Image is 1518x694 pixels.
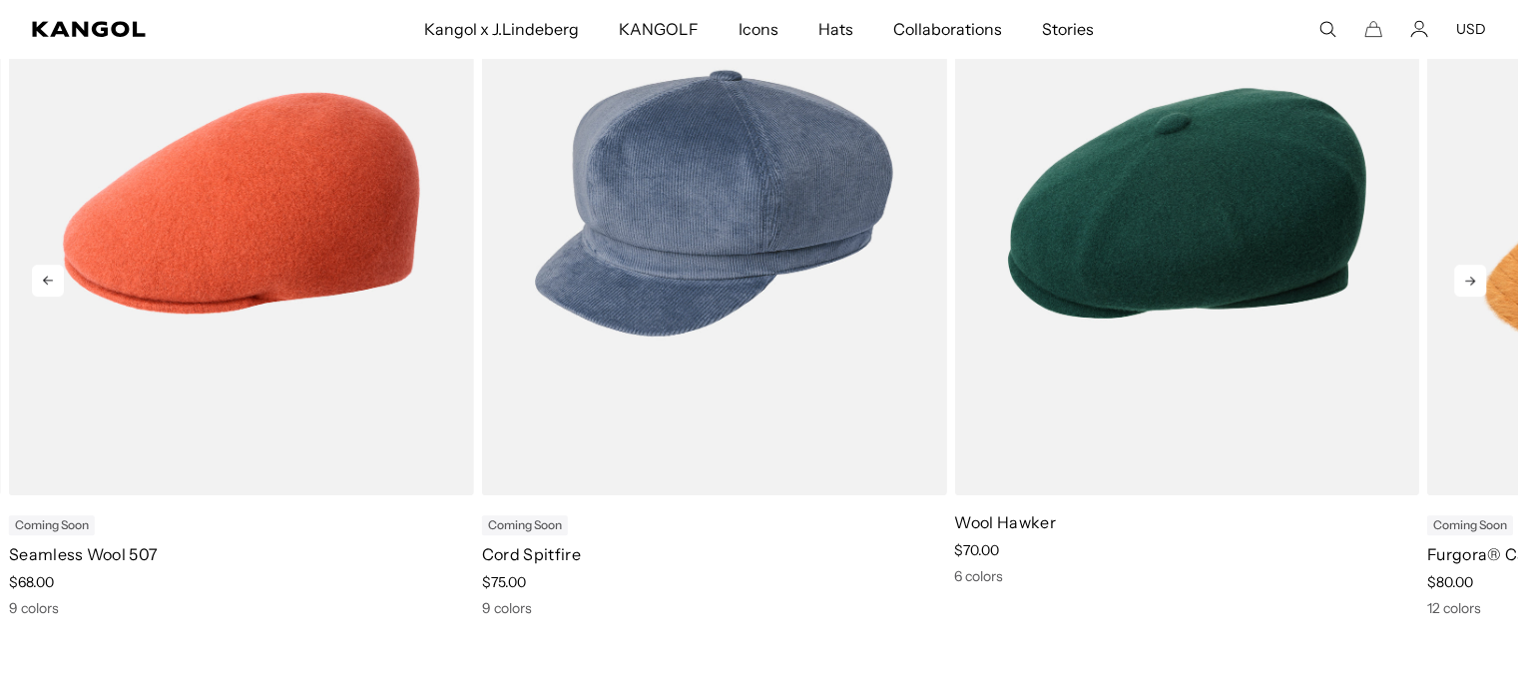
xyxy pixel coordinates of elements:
[954,541,999,559] span: $70.00
[9,573,54,591] span: $68.00
[954,511,1419,533] p: Wool Hawker
[9,599,474,617] div: 9 colors
[482,573,526,591] span: $75.00
[482,515,568,535] div: Coming Soon
[1456,20,1486,38] button: USD
[954,567,1419,585] div: 6 colors
[9,543,474,565] p: Seamless Wool 507
[1410,20,1428,38] a: Account
[9,515,95,535] div: Coming Soon
[1318,20,1336,38] summary: Search here
[482,599,947,617] div: 9 colors
[482,543,947,565] p: Cord Spitfire
[1427,573,1473,591] span: $80.00
[1427,515,1513,535] div: Coming Soon
[1364,20,1382,38] button: Cart
[32,21,279,37] a: Kangol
